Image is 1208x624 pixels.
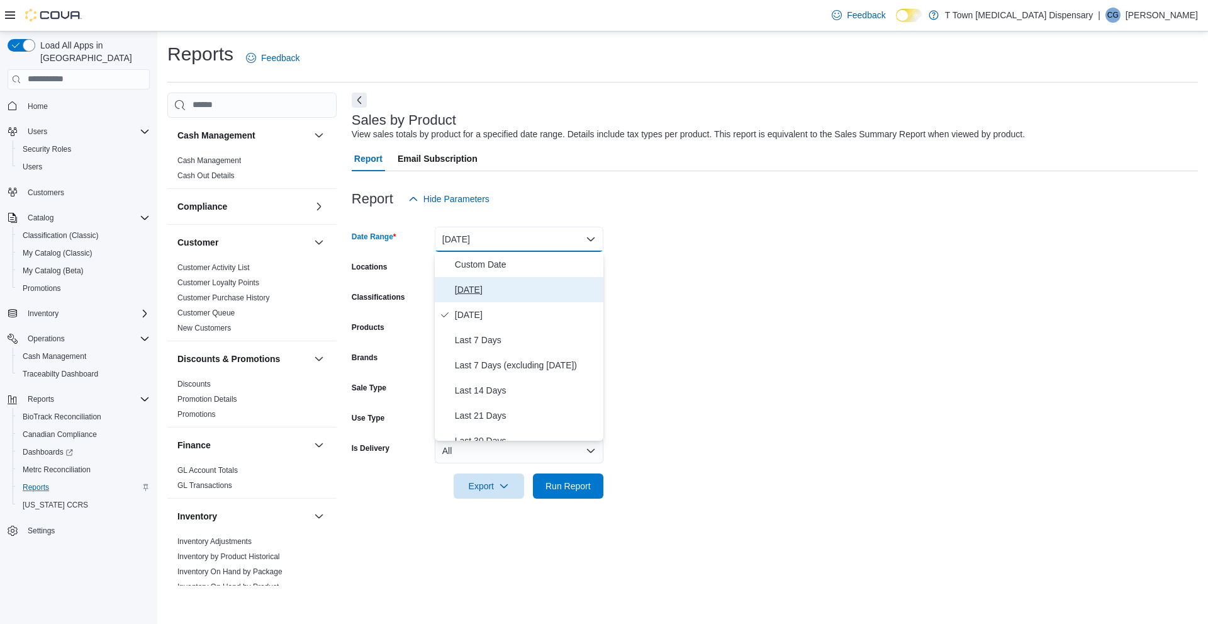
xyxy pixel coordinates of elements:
[177,410,216,419] a: Promotions
[177,480,232,491] span: GL Transactions
[23,392,59,407] button: Reports
[3,330,155,348] button: Operations
[177,552,280,562] span: Inventory by Product Historical
[177,171,235,181] span: Cash Out Details
[23,429,97,440] span: Canadian Compliance
[177,439,309,451] button: Finance
[28,334,65,344] span: Operations
[177,582,279,592] span: Inventory On Hand by Product
[177,236,309,249] button: Customer
[354,146,383,171] span: Report
[18,366,150,382] span: Traceabilty Dashboard
[18,349,91,364] a: Cash Management
[454,474,524,499] button: Export
[177,156,241,165] a: Cash Management
[533,474,603,499] button: Run Report
[18,281,66,296] a: Promotions
[167,463,337,498] div: Finance
[896,9,922,22] input: Dark Mode
[23,306,150,321] span: Inventory
[177,263,250,273] span: Customer Activity List
[352,353,377,363] label: Brands
[35,39,150,64] span: Load All Apps in [GEOGRAPHIC_DATA]
[18,159,150,174] span: Users
[18,263,150,278] span: My Catalog (Beta)
[18,159,47,174] a: Users
[23,162,42,172] span: Users
[177,510,309,523] button: Inventory
[896,22,897,23] span: Dark Mode
[18,142,76,157] a: Security Roles
[3,209,155,227] button: Catalog
[23,266,84,276] span: My Catalog (Beta)
[23,447,73,457] span: Dashboards
[13,408,155,426] button: BioTrack Reconciliation
[18,497,150,513] span: Washington CCRS
[13,262,155,280] button: My Catalog (Beta)
[177,395,237,404] a: Promotion Details
[177,278,259,287] a: Customer Loyalty Points
[352,262,388,272] label: Locations
[435,252,603,441] div: Select listbox
[177,353,309,365] button: Discounts & Promotions
[177,324,231,332] a: New Customers
[13,365,155,383] button: Traceabilty Dashboard
[167,153,337,188] div: Cash Management
[241,45,305,71] a: Feedback
[398,146,478,171] span: Email Subscription
[23,144,71,154] span: Security Roles
[352,93,367,108] button: Next
[13,479,155,496] button: Reports
[352,322,384,332] label: Products
[455,383,598,398] span: Last 14 Days
[311,438,327,453] button: Finance
[13,280,155,297] button: Promotions
[18,427,102,442] a: Canadian Compliance
[13,496,155,514] button: [US_STATE] CCRS
[352,292,405,302] label: Classifications
[177,263,250,272] a: Customer Activity List
[435,227,603,252] button: [DATE]
[177,156,241,166] span: Cash Management
[28,526,55,536] span: Settings
[945,8,1093,23] p: T Town [MEDICAL_DATA] Dispensary
[23,482,49,492] span: Reports
[1107,8,1119,23] span: CG
[455,358,598,373] span: Last 7 Days (excluding [DATE])
[177,439,211,451] h3: Finance
[177,309,235,317] a: Customer Queue
[18,445,150,460] span: Dashboards
[18,462,96,477] a: Metrc Reconciliation
[352,191,393,207] h3: Report
[23,98,150,114] span: Home
[403,186,495,212] button: Hide Parameters
[23,283,61,293] span: Promotions
[13,348,155,365] button: Cash Management
[3,97,155,115] button: Home
[23,124,150,139] span: Users
[18,480,150,495] span: Reports
[177,537,252,546] a: Inventory Adjustments
[18,366,103,382] a: Traceabilty Dashboard
[13,227,155,244] button: Classification (Classic)
[18,142,150,157] span: Security Roles
[352,443,389,453] label: Is Delivery
[177,567,282,576] a: Inventory On Hand by Package
[23,523,60,538] a: Settings
[13,140,155,158] button: Security Roles
[177,466,238,475] a: GL Account Totals
[18,427,150,442] span: Canadian Compliance
[23,306,64,321] button: Inventory
[352,232,396,242] label: Date Range
[177,129,309,142] button: Cash Management
[352,113,456,128] h3: Sales by Product
[18,246,98,261] a: My Catalog (Classic)
[18,349,150,364] span: Cash Management
[847,9,885,21] span: Feedback
[455,257,598,272] span: Custom Date
[3,123,155,140] button: Users
[177,481,232,490] a: GL Transactions
[18,281,150,296] span: Promotions
[177,129,255,142] h3: Cash Management
[8,92,150,573] nav: Complex example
